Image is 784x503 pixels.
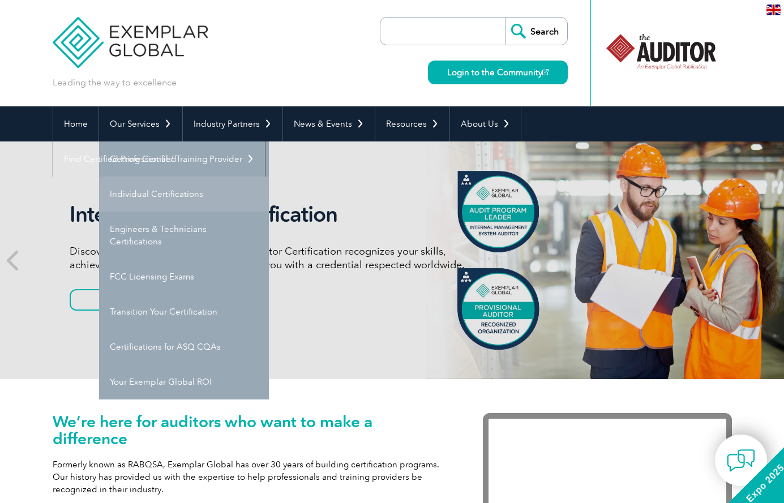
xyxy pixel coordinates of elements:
[70,289,187,311] a: Learn More
[53,76,177,89] p: Leading the way to excellence
[727,446,755,475] img: contact-chat.png
[99,106,182,141] a: Our Services
[428,61,568,84] a: Login to the Community
[183,106,282,141] a: Industry Partners
[375,106,449,141] a: Resources
[450,106,521,141] a: About Us
[542,69,549,75] img: open_square.png
[70,244,494,272] p: Discover how our redesigned Internal Auditor Certification recognizes your skills, achievements, ...
[99,177,269,212] a: Individual Certifications
[70,201,494,227] h2: Internal Auditor Certification
[99,329,269,364] a: Certifications for ASQ CQAs
[99,364,269,399] a: Your Exemplar Global ROI
[53,141,265,177] a: Find Certified Professional / Training Provider
[766,5,781,15] img: en
[99,212,269,259] a: Engineers & Technicians Certifications
[99,259,269,294] a: FCC Licensing Exams
[53,413,449,447] h1: We’re here for auditors who want to make a difference
[53,106,98,141] a: Home
[283,106,375,141] a: News & Events
[99,294,269,329] a: Transition Your Certification
[505,18,567,45] input: Search
[53,458,449,496] p: Formerly known as RABQSA, Exemplar Global has over 30 years of building certification programs. O...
